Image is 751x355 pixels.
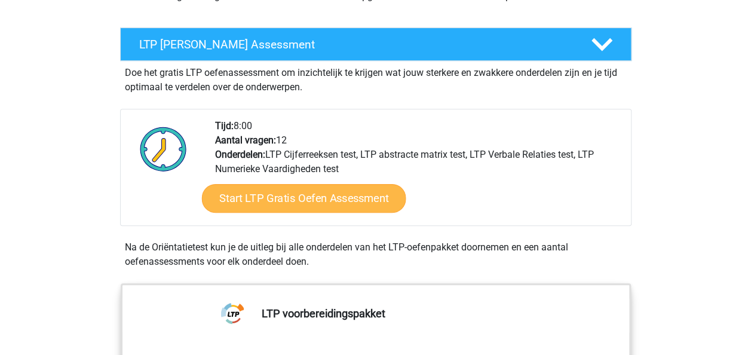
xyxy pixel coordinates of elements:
[215,134,276,146] b: Aantal vragen:
[215,149,265,160] b: Onderdelen:
[120,61,632,94] div: Doe het gratis LTP oefenassessment om inzichtelijk te krijgen wat jouw sterkere en zwakkere onder...
[206,119,630,225] div: 8:00 12 LTP Cijferreeksen test, LTP abstracte matrix test, LTP Verbale Relaties test, LTP Numerie...
[139,38,572,51] h4: LTP [PERSON_NAME] Assessment
[215,120,234,131] b: Tijd:
[201,184,406,213] a: Start LTP Gratis Oefen Assessment
[133,119,194,179] img: Klok
[120,240,632,269] div: Na de Oriëntatietest kun je de uitleg bij alle onderdelen van het LTP-oefenpakket doornemen en ee...
[115,27,636,61] a: LTP [PERSON_NAME] Assessment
